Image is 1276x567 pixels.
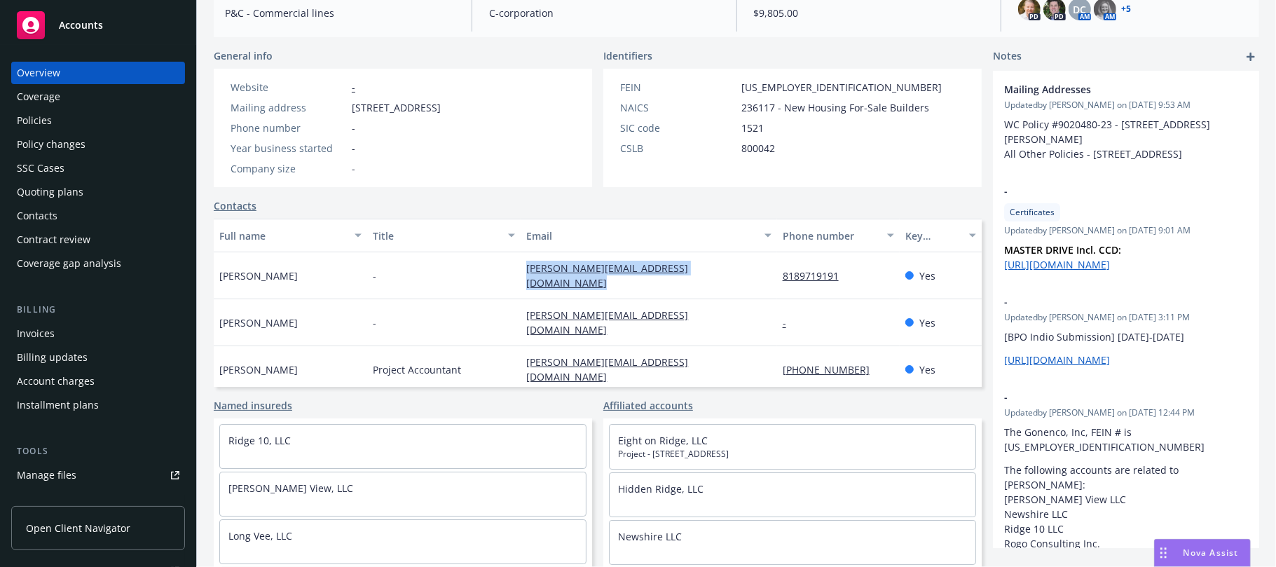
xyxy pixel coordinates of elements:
a: 8189719191 [783,269,850,282]
div: Policies [17,109,52,132]
div: Email [526,228,755,243]
a: add [1242,48,1259,65]
a: Policy changes [11,133,185,156]
div: Tools [11,444,185,458]
span: - [352,161,355,176]
a: Overview [11,62,185,84]
div: CSLB [620,141,736,156]
a: Account charges [11,370,185,392]
span: - [1004,390,1212,404]
a: Coverage gap analysis [11,252,185,275]
a: Newshire LLC [618,530,682,543]
div: Full name [219,228,346,243]
a: Quoting plans [11,181,185,203]
span: Yes [919,315,935,330]
span: Yes [919,268,935,283]
a: Contacts [11,205,185,227]
a: - [783,316,797,329]
a: Coverage [11,86,185,108]
a: Policies [11,109,185,132]
div: Invoices [17,322,55,345]
div: Billing [11,303,185,317]
a: Installment plans [11,394,185,416]
a: [PERSON_NAME][EMAIL_ADDRESS][DOMAIN_NAME] [526,308,688,336]
span: - [1004,184,1212,198]
span: Certificates [1010,206,1055,219]
a: Manage files [11,464,185,486]
div: Phone number [783,228,879,243]
div: NAICS [620,100,736,115]
button: Title [367,219,521,252]
a: Named insureds [214,398,292,413]
div: Company size [231,161,346,176]
span: - [373,268,376,283]
a: [PHONE_NUMBER] [783,363,881,376]
div: Quoting plans [17,181,83,203]
div: -CertificatesUpdatedby [PERSON_NAME] on [DATE] 9:01 AMMASTER DRIVE Incl. CCD: [URL][DOMAIN_NAME] [993,172,1259,283]
span: [PERSON_NAME] [219,315,298,330]
div: Contacts [17,205,57,227]
a: Hidden Ridge, LLC [618,482,704,496]
a: [URL][DOMAIN_NAME] [1004,353,1110,367]
span: - [352,141,355,156]
span: Open Client Navigator [26,521,130,535]
span: Nova Assist [1184,547,1239,559]
strong: MASTER DRIVE Incl. CCD: [1004,243,1121,257]
a: [PERSON_NAME][EMAIL_ADDRESS][DOMAIN_NAME] [526,261,688,289]
a: Contract review [11,228,185,251]
span: $9,805.00 [754,6,984,20]
p: [BPO Indio Submission] [DATE]-[DATE] [1004,329,1248,344]
div: Drag to move [1155,540,1172,566]
p: WC Policy #9020480-23 - [STREET_ADDRESS][PERSON_NAME] All Other Policies - [STREET_ADDRESS] [1004,117,1248,161]
span: Mailing Addresses [1004,82,1212,97]
div: Phone number [231,121,346,135]
a: Accounts [11,6,185,45]
a: Affiliated accounts [603,398,693,413]
div: Account charges [17,370,95,392]
button: Nova Assist [1154,539,1251,567]
div: Title [373,228,500,243]
button: Full name [214,219,367,252]
a: SSC Cases [11,157,185,179]
a: - [352,81,355,94]
a: [URL][DOMAIN_NAME] [1004,258,1110,271]
span: - [352,121,355,135]
span: Notes [993,48,1022,65]
span: P&C - Commercial lines [225,6,455,20]
div: Key contact [905,228,961,243]
span: Accounts [59,20,103,31]
span: General info [214,48,273,63]
span: DC [1073,2,1086,17]
button: Email [521,219,776,252]
span: [US_EMPLOYER_IDENTIFICATION_NUMBER] [741,80,942,95]
div: Policy changes [17,133,85,156]
a: Eight on Ridge, LLC [618,434,708,447]
button: Phone number [777,219,900,252]
div: Coverage [17,86,60,108]
a: Ridge 10, LLC [228,434,291,447]
a: [PERSON_NAME] View, LLC [228,481,353,495]
span: [PERSON_NAME] [219,362,298,377]
span: 236117 - New Housing For-Sale Builders [741,100,929,115]
div: Installment plans [17,394,99,416]
div: Overview [17,62,60,84]
div: Billing updates [17,346,88,369]
div: Mailing address [231,100,346,115]
div: Manage exposures [17,488,106,510]
span: [STREET_ADDRESS] [352,100,441,115]
span: - [1004,294,1212,309]
div: Website [231,80,346,95]
div: Year business started [231,141,346,156]
button: Key contact [900,219,982,252]
span: 800042 [741,141,775,156]
div: Contract review [17,228,90,251]
span: [PERSON_NAME] [219,268,298,283]
span: Project Accountant [373,362,461,377]
p: The Gonenco, Inc, FEIN # is [US_EMPLOYER_IDENTIFICATION_NUMBER] [1004,425,1248,454]
span: Identifiers [603,48,652,63]
span: Updated by [PERSON_NAME] on [DATE] 12:44 PM [1004,407,1248,419]
a: Manage exposures [11,488,185,510]
a: +5 [1122,5,1132,13]
div: Coverage gap analysis [17,252,121,275]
